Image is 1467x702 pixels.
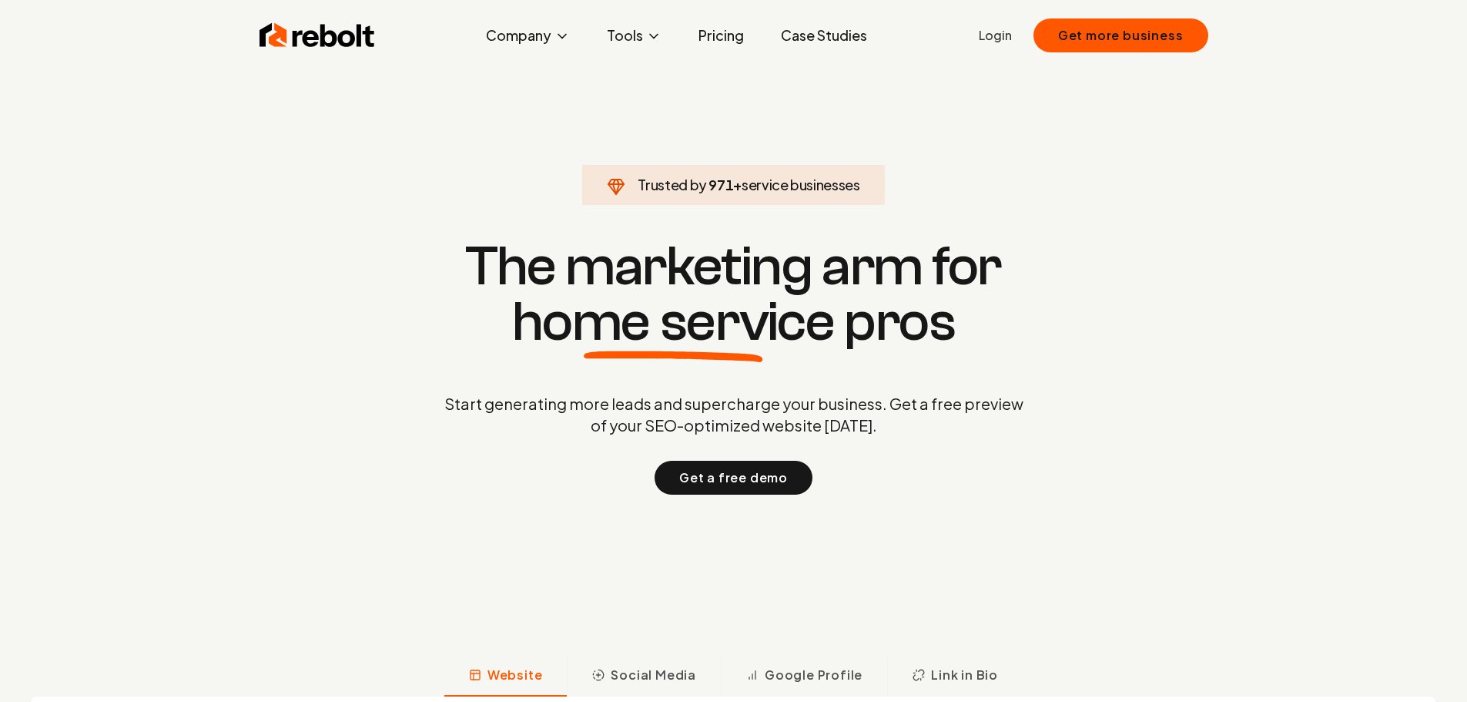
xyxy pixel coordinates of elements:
[487,666,543,684] span: Website
[364,239,1104,350] h1: The marketing arm for pros
[887,657,1023,697] button: Link in Bio
[1033,18,1208,52] button: Get more business
[441,393,1027,436] p: Start generating more leads and supercharge your business. Get a free preview of your SEO-optimiz...
[931,666,998,684] span: Link in Bio
[512,294,835,350] span: home service
[769,20,879,51] a: Case Studies
[765,666,862,684] span: Google Profile
[708,174,733,196] span: 971
[638,176,706,193] span: Trusted by
[979,26,1012,45] a: Login
[655,461,812,495] button: Get a free demo
[686,20,756,51] a: Pricing
[733,176,742,193] span: +
[474,20,582,51] button: Company
[567,657,721,697] button: Social Media
[260,20,375,51] img: Rebolt Logo
[721,657,887,697] button: Google Profile
[742,176,860,193] span: service businesses
[444,657,568,697] button: Website
[611,666,696,684] span: Social Media
[595,20,674,51] button: Tools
